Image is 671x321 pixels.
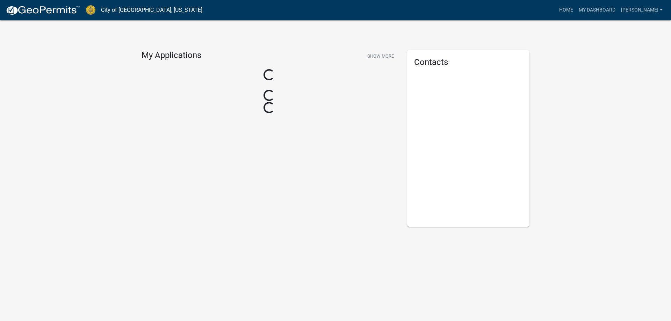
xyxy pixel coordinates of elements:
[365,50,397,62] button: Show More
[618,3,665,17] a: [PERSON_NAME]
[86,5,95,15] img: City of Jeffersonville, Indiana
[101,4,202,16] a: City of [GEOGRAPHIC_DATA], [US_STATE]
[142,50,201,61] h4: My Applications
[576,3,618,17] a: My Dashboard
[414,57,522,67] h5: Contacts
[556,3,576,17] a: Home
